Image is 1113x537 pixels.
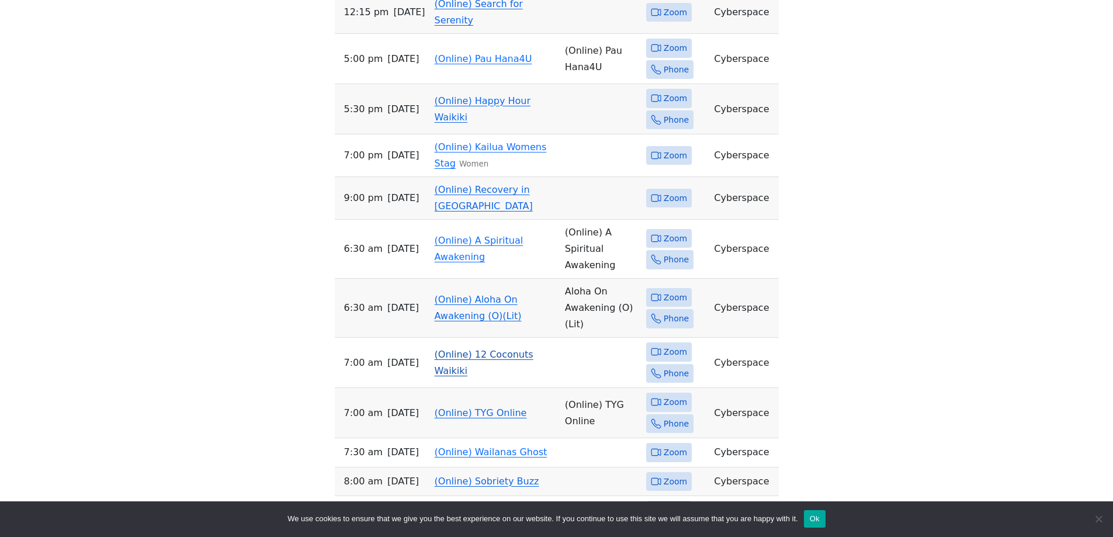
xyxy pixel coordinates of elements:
span: Zoom [664,91,687,106]
span: [DATE] [387,355,419,371]
td: Cyberspace [709,388,778,438]
span: [DATE] [387,101,419,117]
a: (Online) Kailua Womens Stag [435,141,547,169]
button: Ok [804,510,826,528]
td: Cyberspace [709,279,778,338]
span: 6:30 AM [344,300,383,316]
span: Zoom [664,445,687,460]
span: [DATE] [387,190,419,206]
a: (Online) Aloha On Awakening (O)(Lit) [435,294,522,321]
td: Cyberspace [709,338,778,388]
span: Zoom [664,231,687,246]
td: Cyberspace [709,34,778,84]
a: (Online) Recovery in [GEOGRAPHIC_DATA] [435,184,533,212]
span: We use cookies to ensure that we give you the best experience on our website. If you continue to ... [287,513,798,525]
td: (Online) A Spiritual Awakening [560,220,642,279]
td: (Online) Pau Hana4U [560,34,642,84]
span: Zoom [664,474,687,489]
span: [DATE] [387,300,419,316]
span: Phone [664,417,689,431]
span: 12:15 PM [344,4,389,20]
a: (Online) 12 Coconuts Waikiki [435,349,533,376]
span: 7:30 AM [344,444,383,460]
a: (Online) Happy Hour Waikiki [435,95,531,123]
span: Zoom [664,5,687,20]
span: [DATE] [387,473,419,490]
a: (Online) Wailanas Ghost [435,446,547,458]
small: Women [459,160,488,168]
span: No [1093,513,1104,525]
span: Phone [664,252,689,267]
td: (Online) TYG Online [560,388,642,438]
td: Cyberspace [709,467,778,497]
span: 7:00 PM [344,147,383,164]
span: Zoom [664,395,687,410]
td: Cyberspace [709,134,778,177]
a: (Online) A Spiritual Awakening [435,235,523,262]
span: [DATE] [387,51,419,67]
span: 7:00 AM [344,405,383,421]
span: 5:30 PM [344,101,383,117]
a: (Online) Pau Hana4U [435,53,532,64]
td: Cyberspace [709,220,778,279]
a: (Online) Sobriety Buzz [435,476,539,487]
span: [DATE] [387,444,419,460]
span: [DATE] [387,147,419,164]
span: Phone [664,311,689,326]
td: Cyberspace [709,177,778,220]
span: Phone [664,63,689,77]
span: [DATE] [387,405,419,421]
span: Zoom [664,148,687,163]
span: Zoom [664,191,687,206]
span: 5:00 PM [344,51,383,67]
span: 9:00 PM [344,190,383,206]
td: Aloha On Awakening (O) (Lit) [560,279,642,338]
span: 6:30 AM [344,241,383,257]
span: [DATE] [393,4,425,20]
span: Phone [664,366,689,381]
span: Zoom [664,290,687,305]
span: Zoom [664,41,687,56]
a: (Online) TYG Online [435,407,527,418]
span: [DATE] [387,241,419,257]
span: Zoom [664,345,687,359]
span: 7:00 AM [344,355,383,371]
td: Cyberspace [709,438,778,467]
span: 8:00 AM [344,473,383,490]
span: Phone [664,113,689,127]
td: Cyberspace [709,84,778,134]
